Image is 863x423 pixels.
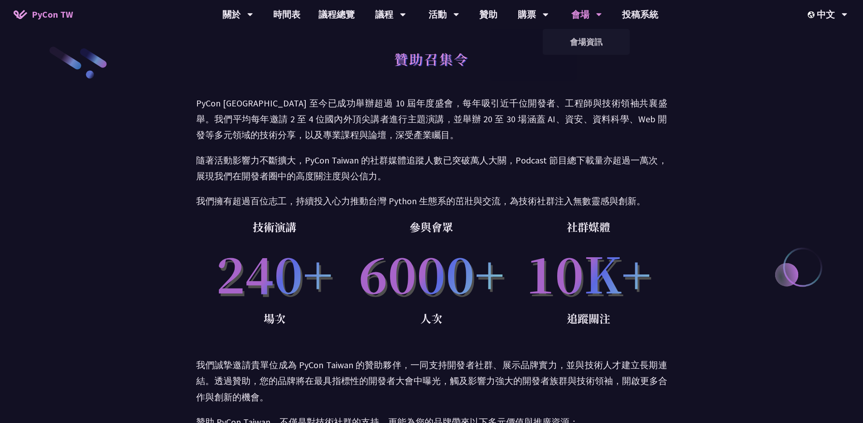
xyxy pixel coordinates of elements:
[196,309,353,327] p: 場次
[5,3,82,26] a: PyCon TW
[196,236,353,309] p: 240+
[510,309,667,327] p: 追蹤關注
[196,218,353,236] p: 技術演講
[353,218,510,236] p: 參與會眾
[196,193,667,209] p: 我們擁有超過百位志工，持續投入心力推動台灣 Python 生態系的茁壯與交流，為技術社群注入無數靈感與創新。
[196,95,667,143] p: PyCon [GEOGRAPHIC_DATA] 至今已成功舉辦超過 10 屆年度盛會，每年吸引近千位開發者、工程師與技術領袖共襄盛舉。我們平均每年邀請 2 至 4 位國內外頂尖講者進行主題演講，...
[32,8,73,21] span: PyCon TW
[808,11,817,18] img: Locale Icon
[14,10,27,19] img: Home icon of PyCon TW 2025
[196,152,667,184] p: 隨著活動影響力不斷擴大，PyCon Taiwan 的社群媒體追蹤人數已突破萬人大關，Podcast 節目總下載量亦超過一萬次，展現我們在開發者圈中的高度關注度與公信力。
[394,45,469,72] h1: 贊助召集令
[510,218,667,236] p: 社群媒體
[543,31,630,53] a: 會場資訊
[196,357,667,405] p: 我們誠摯邀請貴單位成為 PyCon Taiwan 的贊助夥伴，一同支持開發者社群、展示品牌實力，並與技術人才建立長期連結。透過贊助，您的品牌將在最具指標性的開發者大會中曝光，觸及影響力強大的開發...
[353,236,510,309] p: 6000+
[510,236,667,309] p: 10K+
[353,309,510,327] p: 人次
